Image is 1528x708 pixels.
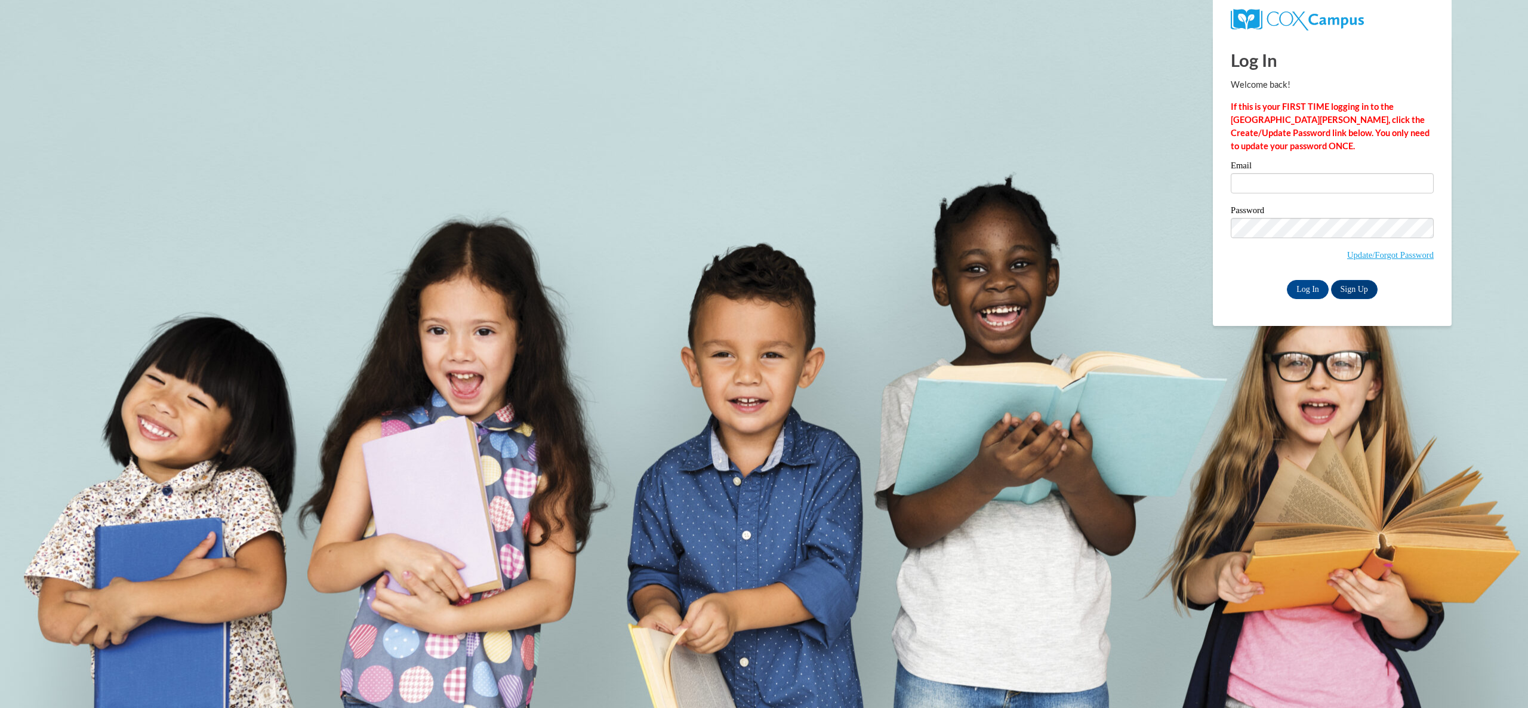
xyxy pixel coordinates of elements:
label: Password [1231,206,1434,218]
a: COX Campus [1231,14,1364,24]
h1: Log In [1231,48,1434,72]
p: Welcome back! [1231,78,1434,91]
strong: If this is your FIRST TIME logging in to the [GEOGRAPHIC_DATA][PERSON_NAME], click the Create/Upd... [1231,101,1430,151]
input: Log In [1287,280,1329,299]
img: COX Campus [1231,9,1364,30]
label: Email [1231,161,1434,173]
a: Sign Up [1331,280,1378,299]
a: Update/Forgot Password [1347,250,1434,260]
